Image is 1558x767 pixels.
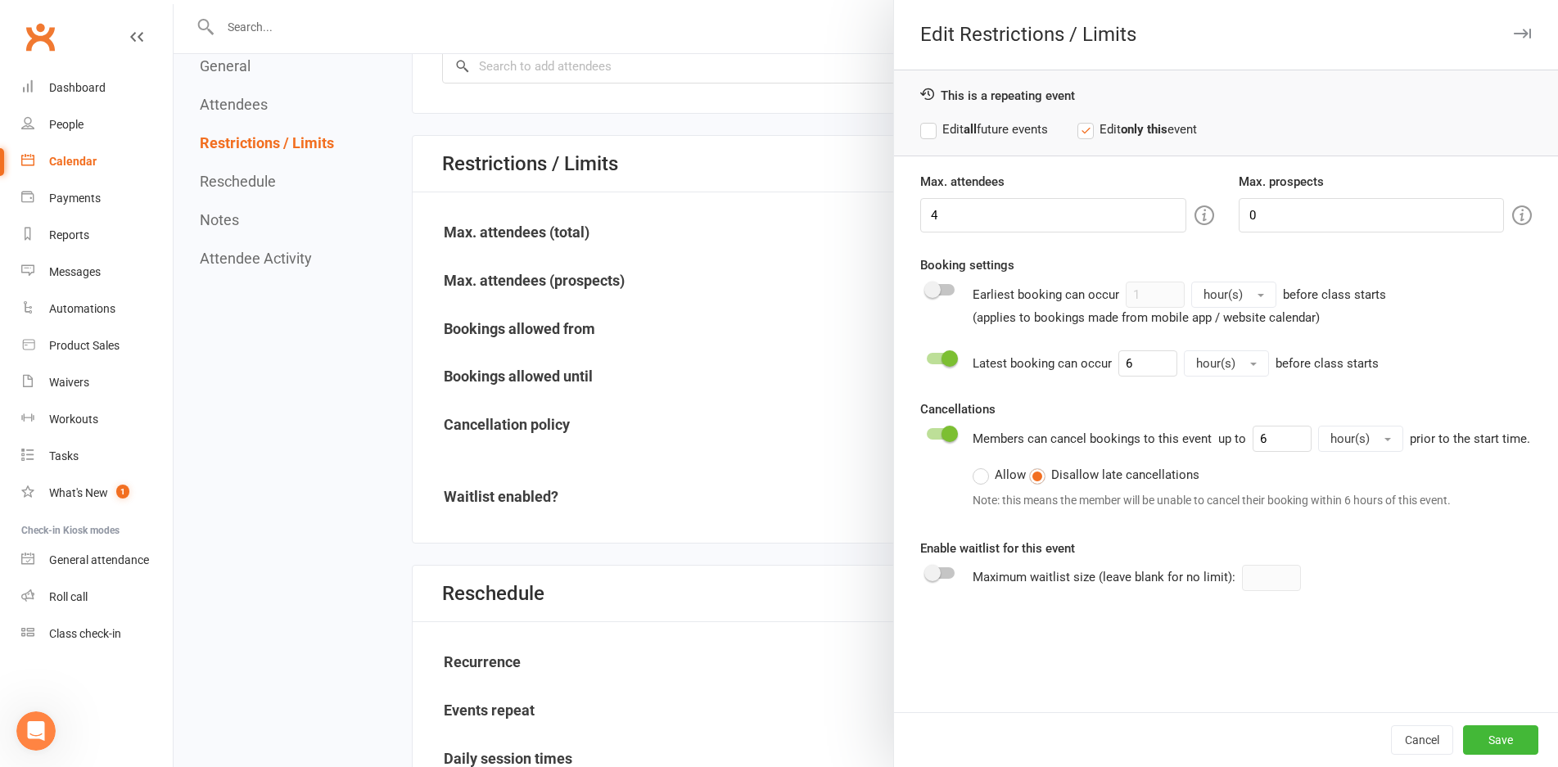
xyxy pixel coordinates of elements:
[21,542,173,579] a: General attendance kiosk mode
[49,192,101,205] div: Payments
[21,291,173,327] a: Automations
[894,23,1558,46] div: Edit Restrictions / Limits
[49,302,115,315] div: Automations
[49,486,108,499] div: What's New
[920,399,996,419] label: Cancellations
[21,217,173,254] a: Reports
[21,401,173,438] a: Workouts
[1318,426,1403,452] button: hour(s)
[1077,120,1197,139] label: Edit event
[49,228,89,241] div: Reports
[1276,356,1379,371] span: before class starts
[21,327,173,364] a: Product Sales
[16,711,56,751] iframe: Intercom live chat
[49,265,101,278] div: Messages
[1410,431,1530,446] span: prior to the start time.
[1029,465,1199,485] label: Disallow late cancellations
[49,155,97,168] div: Calendar
[49,449,79,462] div: Tasks
[973,565,1327,591] div: Maximum waitlist size (leave blank for no limit):
[21,180,173,217] a: Payments
[1191,282,1276,308] button: hour(s)
[20,16,61,57] a: Clubworx
[49,590,88,603] div: Roll call
[964,122,977,137] strong: all
[973,465,1026,485] label: Allow
[49,118,84,131] div: People
[973,350,1379,377] div: Latest booking can occur
[21,70,173,106] a: Dashboard
[1330,431,1370,446] span: hour(s)
[1196,356,1235,371] span: hour(s)
[21,143,173,180] a: Calendar
[920,539,1075,558] label: Enable waitlist for this event
[1391,725,1453,755] button: Cancel
[1463,725,1538,755] button: Save
[973,491,1530,509] div: Note: this means the member will be unable to cancel their booking within 6 hours of this event.
[21,438,173,475] a: Tasks
[49,413,98,426] div: Workouts
[1218,426,1403,452] div: up to
[21,579,173,616] a: Roll call
[920,172,1005,192] label: Max. attendees
[21,254,173,291] a: Messages
[49,553,149,566] div: General attendance
[49,81,106,94] div: Dashboard
[1184,350,1269,377] button: hour(s)
[116,485,129,499] span: 1
[920,87,1532,103] div: This is a repeating event
[920,255,1014,275] label: Booking settings
[49,376,89,389] div: Waivers
[1239,172,1324,192] label: Max. prospects
[21,616,173,652] a: Class kiosk mode
[973,282,1386,327] div: Earliest booking can occur
[1203,287,1243,302] span: hour(s)
[920,120,1048,139] label: Edit future events
[21,364,173,401] a: Waivers
[973,426,1530,516] div: Members can cancel bookings to this event
[49,339,120,352] div: Product Sales
[21,475,173,512] a: What's New1
[49,627,121,640] div: Class check-in
[1121,122,1167,137] strong: only this
[21,106,173,143] a: People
